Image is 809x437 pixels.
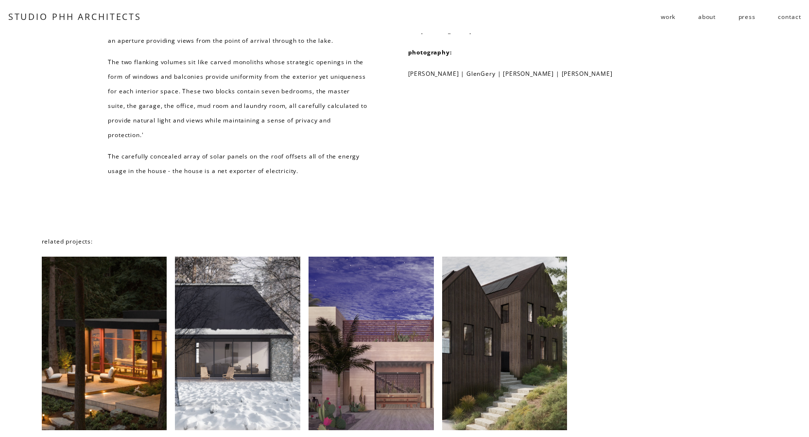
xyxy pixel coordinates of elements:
a: folder dropdown [661,9,675,24]
a: STUDIO PHH ARCHITECTS [8,11,141,22]
p: [PERSON_NAME] | GlenGery | [PERSON_NAME] | [PERSON_NAME] [408,67,635,81]
span: work [661,10,675,24]
a: about [698,9,716,24]
a: press [739,9,756,24]
a: contact [778,9,801,24]
p: The two flanking volumes sit like carved monoliths whose strategic openings in the form of window... [108,55,368,142]
p: related projects: [42,234,234,249]
strong: photography: [408,48,452,56]
p: The carefully concealed array of solar panels on the roof offsets all of the energy usage in the ... [108,149,368,178]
